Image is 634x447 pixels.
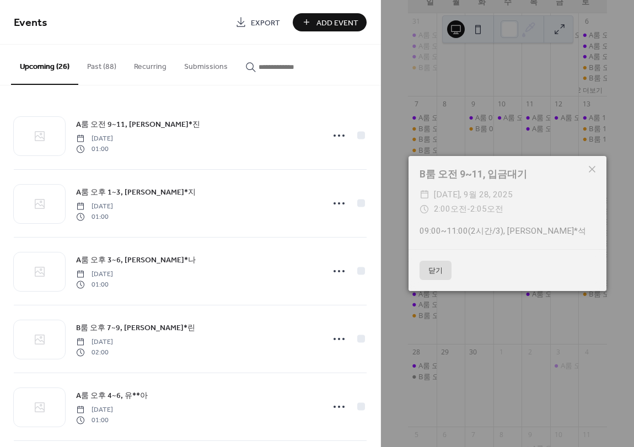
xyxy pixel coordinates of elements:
span: [DATE] [76,337,113,347]
button: Recurring [125,45,175,84]
a: Export [227,13,288,31]
div: 09:00~11:00(2시간/3), [PERSON_NAME]*석 [409,225,606,238]
span: [DATE] [76,405,113,415]
span: 2:05오전 [470,204,503,214]
span: Add Event [316,17,358,29]
span: 2:00오전 [434,204,467,214]
span: A룸 오후 1~3, [PERSON_NAME]*지 [76,187,196,198]
span: 02:00 [76,347,113,357]
button: Upcoming (26) [11,45,78,85]
button: Submissions [175,45,237,84]
a: A룸 오후 1~3, [PERSON_NAME]*지 [76,186,196,198]
span: 01:00 [76,144,113,154]
span: 01:00 [76,415,113,425]
div: B룸 오전 9~11, 입금대기 [409,167,606,181]
button: Past (88) [78,45,125,84]
span: - [467,204,470,214]
span: Export [251,17,280,29]
div: ​ [420,187,429,202]
span: Events [14,12,47,34]
span: A룸 오전 9~11, [PERSON_NAME]*진 [76,119,200,131]
div: ​ [420,202,429,216]
button: Add Event [293,13,367,31]
button: 닫기 [420,261,452,281]
span: [DATE] [76,134,113,144]
span: A룸 오후 4~6, 유**아 [76,390,148,402]
span: 01:00 [76,212,113,222]
span: 01:00 [76,279,113,289]
a: A룸 오후 3~6, [PERSON_NAME]*나 [76,254,196,266]
a: A룸 오전 9~11, [PERSON_NAME]*진 [76,118,200,131]
span: A룸 오후 3~6, [PERSON_NAME]*나 [76,255,196,266]
a: B룸 오후 7~9, [PERSON_NAME]*린 [76,321,195,334]
a: A룸 오후 4~6, 유**아 [76,389,148,402]
span: [DATE] [76,270,113,279]
span: B룸 오후 7~9, [PERSON_NAME]*린 [76,322,195,334]
span: [DATE], 9월 28, 2025 [434,187,513,202]
span: [DATE] [76,202,113,212]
